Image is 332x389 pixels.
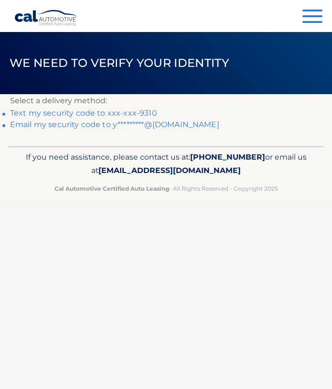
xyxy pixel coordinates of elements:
a: Cal Automotive [14,10,78,26]
span: [EMAIL_ADDRESS][DOMAIN_NAME] [98,166,241,175]
a: Email my security code to y*********@[DOMAIN_NAME] [10,120,219,129]
span: [PHONE_NUMBER] [190,152,265,162]
p: Select a delivery method: [10,94,322,108]
a: Text my security code to xxx-xxx-9310 [10,108,157,118]
button: Menu [302,10,322,25]
p: - All Rights Reserved - Copyright 2025 [22,184,309,194]
p: If you need assistance, please contact us at: or email us at [22,151,309,178]
strong: Cal Automotive Certified Auto Leasing [54,185,169,192]
span: We need to verify your identity [10,56,229,70]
